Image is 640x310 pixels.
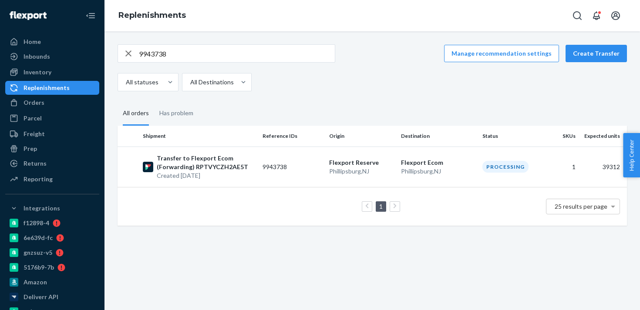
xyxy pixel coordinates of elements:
[24,219,49,227] div: f12898-4
[82,7,99,24] button: Close Navigation
[479,126,546,147] th: Status
[401,158,475,167] p: Flexport Ecom
[118,10,186,20] a: Replenishments
[5,275,99,289] a: Amazon
[10,11,47,20] img: Flexport logo
[5,111,99,125] a: Parcel
[5,96,99,110] a: Orders
[5,231,99,245] a: 6e639d-fc
[623,133,640,177] button: Help Center
[569,7,586,24] button: Open Search Box
[5,246,99,260] a: gnzsuz-v5
[24,233,53,242] div: 6e639d-fc
[24,68,51,77] div: Inventory
[5,142,99,156] a: Prep
[157,154,256,171] p: Transfer to Flexport Ecom (Forwarding) RPTVYCZH2AE5T
[377,203,384,210] a: Page 1 is your current page
[5,50,99,63] a: Inbounds
[566,45,627,62] button: Create Transfer
[607,7,624,24] button: Open account menu
[24,114,42,123] div: Parcel
[401,167,475,176] p: Phillipsburg , NJ
[5,172,99,186] a: Reporting
[397,126,479,147] th: Destination
[5,81,99,95] a: Replenishments
[5,290,99,304] a: Deliverr API
[24,159,47,168] div: Returns
[123,102,149,126] div: All orders
[24,204,60,213] div: Integrations
[24,52,50,61] div: Inbounds
[259,147,326,187] td: 9943738
[139,45,335,62] input: Search Transfers
[5,127,99,141] a: Freight
[126,78,158,87] div: All statuses
[189,78,190,87] input: All Destinations
[24,175,53,183] div: Reporting
[24,83,70,92] div: Replenishments
[190,78,234,87] div: All Destinations
[259,126,326,147] th: Reference IDs
[5,260,99,274] a: 5176b9-7b
[111,3,193,28] ol: breadcrumbs
[546,126,579,147] th: SKUs
[444,45,559,62] button: Manage recommendation settings
[329,167,394,176] p: Phillipsburg , NJ
[5,157,99,170] a: Returns
[125,78,126,87] input: All statuses
[326,126,397,147] th: Origin
[24,278,47,287] div: Amazon
[24,263,54,272] div: 5176b9-7b
[579,126,627,147] th: Expected units
[588,7,605,24] button: Open notifications
[24,248,52,257] div: gnzsuz-v5
[159,102,193,124] div: Has problem
[24,37,41,46] div: Home
[5,216,99,230] a: f12898-4
[5,65,99,79] a: Inventory
[482,161,529,173] div: Processing
[24,144,37,153] div: Prep
[5,201,99,215] button: Integrations
[546,147,579,187] td: 1
[5,35,99,49] a: Home
[139,126,259,147] th: Shipment
[24,293,58,301] div: Deliverr API
[157,171,256,180] p: Created [DATE]
[24,130,45,138] div: Freight
[24,98,44,107] div: Orders
[579,147,627,187] td: 39312
[555,203,607,210] span: 25 results per page
[329,158,394,167] p: Flexport Reserve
